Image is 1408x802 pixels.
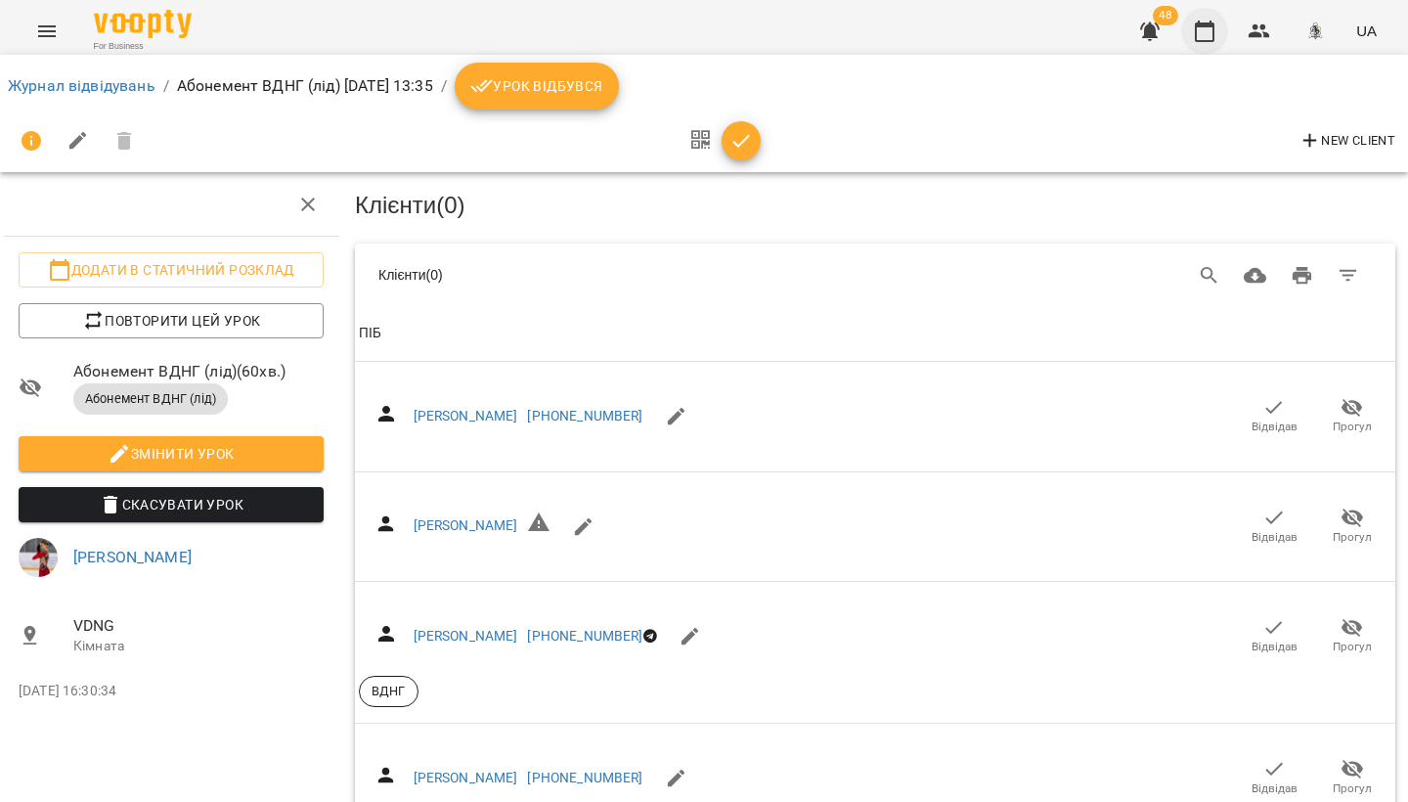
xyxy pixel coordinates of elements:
[1325,252,1372,299] button: Фільтр
[1313,389,1391,444] button: Прогул
[177,74,433,98] p: Абонемент ВДНГ (лід) [DATE] 13:35
[73,360,324,383] span: Абонемент ВДНГ (лід) ( 60 хв. )
[1348,13,1385,49] button: UA
[1279,252,1326,299] button: Друк
[527,408,642,423] a: [PHONE_NUMBER]
[1235,499,1313,554] button: Відвідав
[1333,529,1372,546] span: Прогул
[1333,419,1372,435] span: Прогул
[73,637,324,656] p: Кімната
[73,614,324,638] span: VDNG
[94,10,192,38] img: Voopty Logo
[163,74,169,98] li: /
[34,309,308,333] span: Повторити цей урок
[1252,529,1298,546] span: Відвідав
[355,244,1395,306] div: Table Toolbar
[8,63,1400,110] nav: breadcrumb
[359,322,381,345] div: ПІБ
[19,303,324,338] button: Повторити цей урок
[527,511,550,542] h6: Невірний формат телефону ${ phone }
[34,493,308,516] span: Скасувати Урок
[19,682,324,701] p: [DATE] 16:30:34
[73,390,228,408] span: Абонемент ВДНГ (лід)
[1298,129,1395,153] span: New Client
[1301,18,1329,45] img: 8c829e5ebed639b137191ac75f1a07db.png
[378,265,814,285] div: Клієнти ( 0 )
[455,63,619,110] button: Урок відбувся
[441,74,447,98] li: /
[1313,499,1391,554] button: Прогул
[34,258,308,282] span: Додати в статичний розклад
[94,40,192,53] span: For Business
[359,322,1391,345] span: ПІБ
[470,74,603,98] span: Урок відбувся
[414,770,518,785] a: [PERSON_NAME]
[1333,639,1372,655] span: Прогул
[1252,780,1298,797] span: Відвідав
[19,436,324,471] button: Змінити урок
[414,628,518,644] a: [PERSON_NAME]
[73,548,192,566] a: [PERSON_NAME]
[1153,6,1178,25] span: 48
[1232,252,1279,299] button: Завантажити CSV
[355,193,1395,218] h3: Клієнти ( 0 )
[8,76,155,95] a: Журнал відвідувань
[359,322,381,345] div: Sort
[414,408,518,423] a: [PERSON_NAME]
[1356,21,1377,41] span: UA
[19,487,324,522] button: Скасувати Урок
[1186,252,1233,299] button: Search
[34,442,308,466] span: Змінити урок
[19,538,58,577] img: d4df656d4e26a37f052297bfa2736557.jpeg
[1333,780,1372,797] span: Прогул
[23,8,70,55] button: Menu
[1294,125,1400,156] button: New Client
[1313,609,1391,664] button: Прогул
[1235,609,1313,664] button: Відвідав
[1252,419,1298,435] span: Відвідав
[527,628,642,644] a: [PHONE_NUMBER]
[414,517,518,533] a: [PERSON_NAME]
[1252,639,1298,655] span: Відвідав
[1235,389,1313,444] button: Відвідав
[527,770,642,785] a: [PHONE_NUMBER]
[360,683,418,700] span: ВДНГ
[19,252,324,288] button: Додати в статичний розклад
